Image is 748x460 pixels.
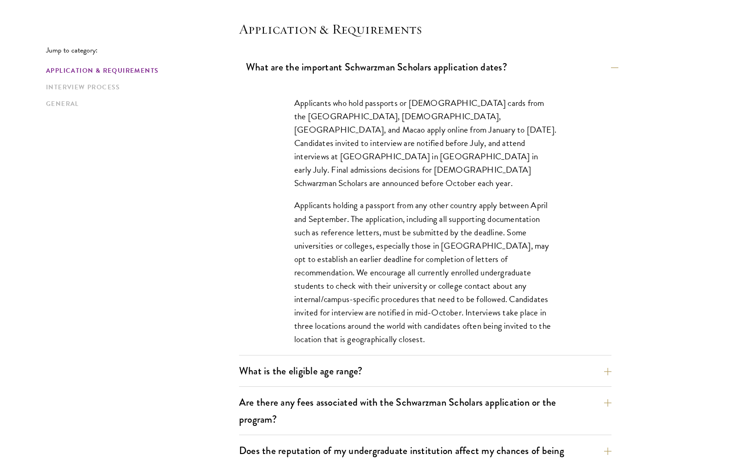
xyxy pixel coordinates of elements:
[46,82,234,92] a: Interview Process
[239,20,611,38] h4: Application & Requirements
[294,96,556,190] p: Applicants who hold passports or [DEMOGRAPHIC_DATA] cards from the [GEOGRAPHIC_DATA], [DEMOGRAPHI...
[46,99,234,109] a: General
[46,66,234,76] a: Application & Requirements
[46,46,239,54] p: Jump to category:
[239,361,611,381] button: What is the eligible age range?
[246,57,618,77] button: What are the important Schwarzman Scholars application dates?
[294,198,556,346] p: Applicants holding a passport from any other country apply between April and September. The appli...
[239,392,611,430] button: Are there any fees associated with the Schwarzman Scholars application or the program?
